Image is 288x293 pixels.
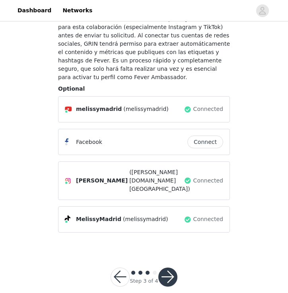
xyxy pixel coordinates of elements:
div: Step 3 of 4 [130,277,158,285]
img: Instagram Icon [65,178,71,184]
span: MelissyMadrid [76,215,121,223]
span: melissymadrid [76,105,122,113]
span: ([PERSON_NAME][DOMAIN_NAME][GEOGRAPHIC_DATA]) [129,168,190,193]
span: Connected [193,105,223,113]
a: Dashboard [13,2,56,19]
span: (melissymadrid) [123,105,168,113]
h4: Conecta las cuentas de redes sociales que vayas a utilizar para esta colaboración (especialmente ... [58,15,230,81]
p: Facebook [76,138,102,146]
div: avatar [259,4,266,17]
span: Optional [58,85,85,92]
a: Networks [58,2,97,19]
span: (melissymadrid) [123,215,168,223]
span: Connected [193,177,223,185]
span: [PERSON_NAME] [76,177,128,185]
button: Connect [187,136,223,148]
span: Connected [193,215,223,223]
